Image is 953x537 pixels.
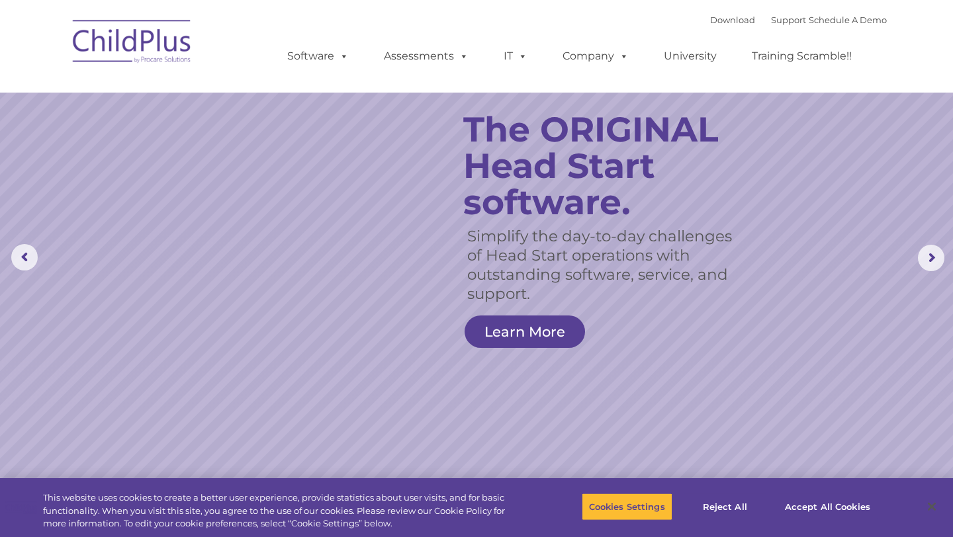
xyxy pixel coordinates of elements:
a: Schedule A Demo [809,15,887,25]
a: Company [549,43,642,69]
a: IT [490,43,541,69]
a: Software [274,43,362,69]
button: Cookies Settings [582,493,672,520]
a: Training Scramble!! [739,43,865,69]
button: Accept All Cookies [778,493,878,520]
span: Last name [184,87,224,97]
a: Download [710,15,755,25]
font: | [710,15,887,25]
a: Assessments [371,43,482,69]
a: Support [771,15,806,25]
div: This website uses cookies to create a better user experience, provide statistics about user visit... [43,491,524,530]
rs-layer: Simplify the day-to-day challenges of Head Start operations with outstanding software, service, a... [467,227,747,304]
img: ChildPlus by Procare Solutions [66,11,199,77]
a: Learn More [465,315,585,348]
rs-layer: The ORIGINAL Head Start software. [463,111,760,220]
a: University [651,43,730,69]
button: Close [917,492,946,521]
span: Phone number [184,142,240,151]
button: Reject All [684,493,766,520]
